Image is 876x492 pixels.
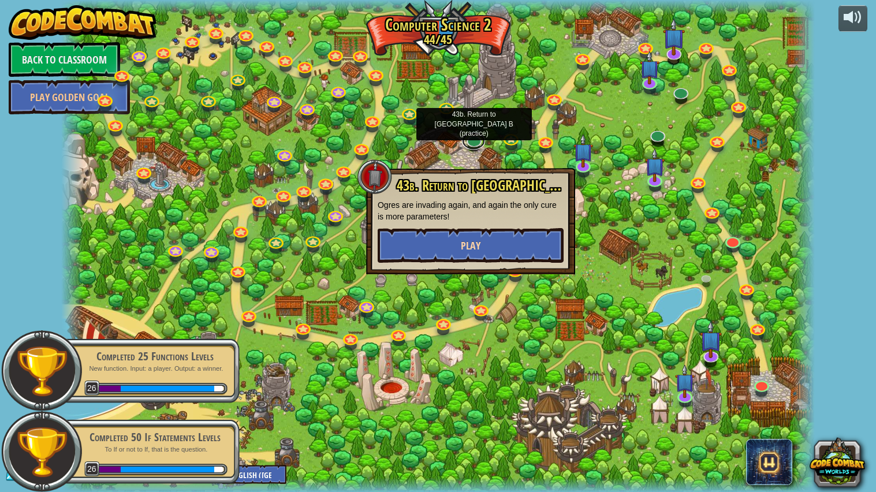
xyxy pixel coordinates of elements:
span: 26 [84,461,100,477]
span: Play [461,238,480,253]
a: Back to Classroom [9,42,120,77]
img: trophy.png [16,345,68,397]
img: CodeCombat - Learn how to code by playing a game [9,5,156,40]
p: To If or not to If, that is the question. [82,445,228,454]
img: level-banner-unstarted-subscriber.png [675,364,695,398]
img: level-banner-unstarted-subscriber.png [663,18,685,55]
div: Completed 50 If Statements Levels [82,429,228,445]
a: Play Golden Goal [9,80,130,114]
img: level-banner-unstarted-subscriber.png [573,135,593,169]
img: level-banner-unstarted-subscriber.png [700,321,722,359]
p: New function. Input: a player. Output: a winner. [82,364,228,373]
button: Play [378,228,564,263]
img: level-banner-unstarted-subscriber.png [645,148,665,182]
div: Completed 25 Functions Levels [82,348,228,364]
p: Ogres are invading again, and again the only cure is more parameters! [378,199,564,222]
span: 26 [84,381,100,396]
span: 43b. Return to [GEOGRAPHIC_DATA] B (practice) [397,176,641,195]
img: level-banner-unstarted-subscriber.png [640,51,659,85]
button: Adjust volume [838,5,867,32]
img: trophy.png [16,426,68,478]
